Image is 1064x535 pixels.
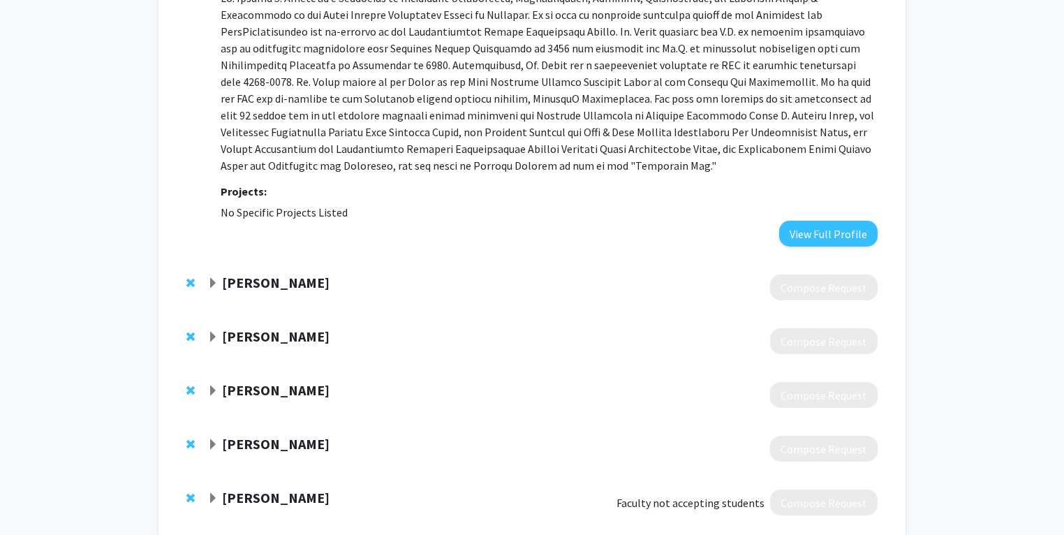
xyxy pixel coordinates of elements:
[222,489,330,506] strong: [PERSON_NAME]
[207,493,219,504] span: Expand Kathleen Cullen Bookmark
[207,278,219,289] span: Expand Guang Wong Bookmark
[779,221,878,247] button: View Full Profile
[207,386,219,397] span: Expand Chulan Kwon Bookmark
[222,274,330,291] strong: [PERSON_NAME]
[770,490,878,515] button: Compose Request to Kathleen Cullen
[207,332,219,343] span: Expand Gabsang Lee Bookmark
[186,439,195,450] span: Remove David Linden from bookmarks
[186,277,195,288] span: Remove Guang Wong from bookmarks
[770,382,878,408] button: Compose Request to Chulan Kwon
[222,328,330,345] strong: [PERSON_NAME]
[10,472,59,525] iframe: Chat
[221,205,348,219] span: No Specific Projects Listed
[221,184,267,198] strong: Projects:
[207,439,219,450] span: Expand David Linden Bookmark
[222,435,330,453] strong: [PERSON_NAME]
[770,436,878,462] button: Compose Request to David Linden
[186,385,195,396] span: Remove Chulan Kwon from bookmarks
[222,381,330,399] strong: [PERSON_NAME]
[616,494,764,511] span: Faculty not accepting students
[186,492,195,504] span: Remove Kathleen Cullen from bookmarks
[186,331,195,342] span: Remove Gabsang Lee from bookmarks
[770,328,878,354] button: Compose Request to Gabsang Lee
[770,274,878,300] button: Compose Request to Guang Wong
